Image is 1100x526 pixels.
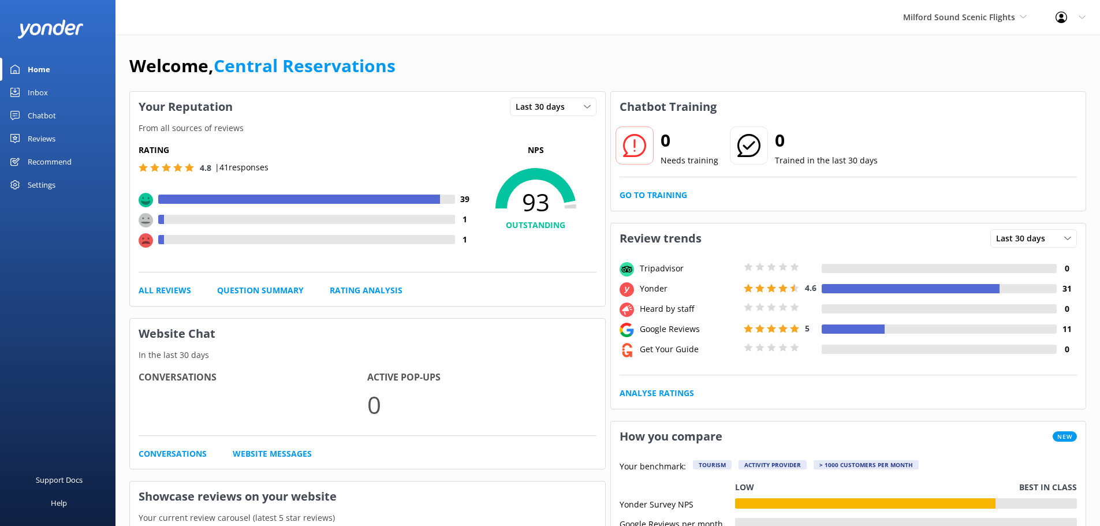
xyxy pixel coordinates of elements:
[620,498,735,509] div: Yonder Survey NPS
[735,481,754,494] p: Low
[814,460,919,469] div: > 1000 customers per month
[28,81,48,104] div: Inbox
[455,233,475,246] h4: 1
[28,58,50,81] div: Home
[217,284,304,297] a: Question Summary
[139,370,367,385] h4: Conversations
[516,100,572,113] span: Last 30 days
[611,92,725,122] h3: Chatbot Training
[28,127,55,150] div: Reviews
[1057,343,1077,356] h4: 0
[28,173,55,196] div: Settings
[637,323,741,335] div: Google Reviews
[1057,323,1077,335] h4: 11
[661,126,718,154] h2: 0
[367,385,596,424] p: 0
[130,92,241,122] h3: Your Reputation
[367,370,596,385] h4: Active Pop-ups
[637,262,741,275] div: Tripadvisor
[475,144,596,156] p: NPS
[620,387,694,400] a: Analyse Ratings
[215,161,269,174] p: | 41 responses
[200,162,211,173] span: 4.8
[661,154,718,167] p: Needs training
[36,468,83,491] div: Support Docs
[139,284,191,297] a: All Reviews
[637,303,741,315] div: Heard by staff
[805,323,810,334] span: 5
[28,104,56,127] div: Chatbot
[637,343,741,356] div: Get Your Guide
[996,232,1052,245] span: Last 30 days
[611,421,731,452] h3: How you compare
[455,213,475,226] h4: 1
[233,447,312,460] a: Website Messages
[130,512,605,524] p: Your current review carousel (latest 5 star reviews)
[1057,303,1077,315] h4: 0
[214,54,396,77] a: Central Reservations
[620,460,686,474] p: Your benchmark:
[130,482,605,512] h3: Showcase reviews on your website
[620,189,687,202] a: Go to Training
[693,460,732,469] div: Tourism
[775,154,878,167] p: Trained in the last 30 days
[455,193,475,206] h4: 39
[805,282,816,293] span: 4.6
[28,150,72,173] div: Recommend
[475,188,596,217] span: 93
[139,144,475,156] h5: Rating
[17,20,84,39] img: yonder-white-logo.png
[129,52,396,80] h1: Welcome,
[637,282,741,295] div: Yonder
[330,284,402,297] a: Rating Analysis
[1053,431,1077,442] span: New
[475,219,596,232] h4: OUTSTANDING
[1057,262,1077,275] h4: 0
[739,460,807,469] div: Activity Provider
[903,12,1015,23] span: Milford Sound Scenic Flights
[775,126,878,154] h2: 0
[130,349,605,361] p: In the last 30 days
[130,122,605,135] p: From all sources of reviews
[139,447,207,460] a: Conversations
[1057,282,1077,295] h4: 31
[130,319,605,349] h3: Website Chat
[51,491,67,514] div: Help
[611,223,710,253] h3: Review trends
[1019,481,1077,494] p: Best in class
